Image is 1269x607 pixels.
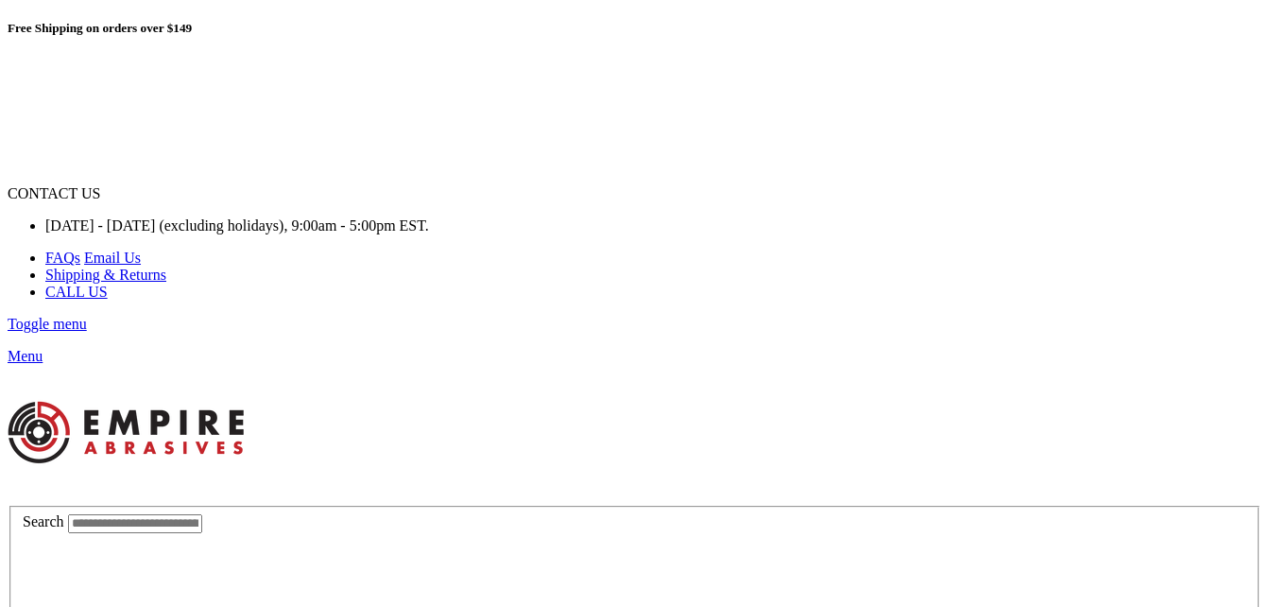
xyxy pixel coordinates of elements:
[8,316,1261,365] a: Toggle menu Menu
[8,386,1261,486] a: Empire Abrasives
[8,185,387,201] a: CONTACT US
[8,316,87,332] span: Toggle menu
[8,386,244,478] img: Empire Abrasives
[84,250,141,266] a: Email Us
[45,217,1261,234] p: [DATE] - [DATE] (excluding holidays), 9:00am - 5:00pm EST.
[23,513,64,529] label: Search
[45,250,80,266] a: FAQs
[8,21,1261,36] h5: Free Shipping on orders over $149
[45,284,108,300] a: CALL US
[45,267,166,283] a: Shipping & Returns
[8,348,1261,365] p: Menu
